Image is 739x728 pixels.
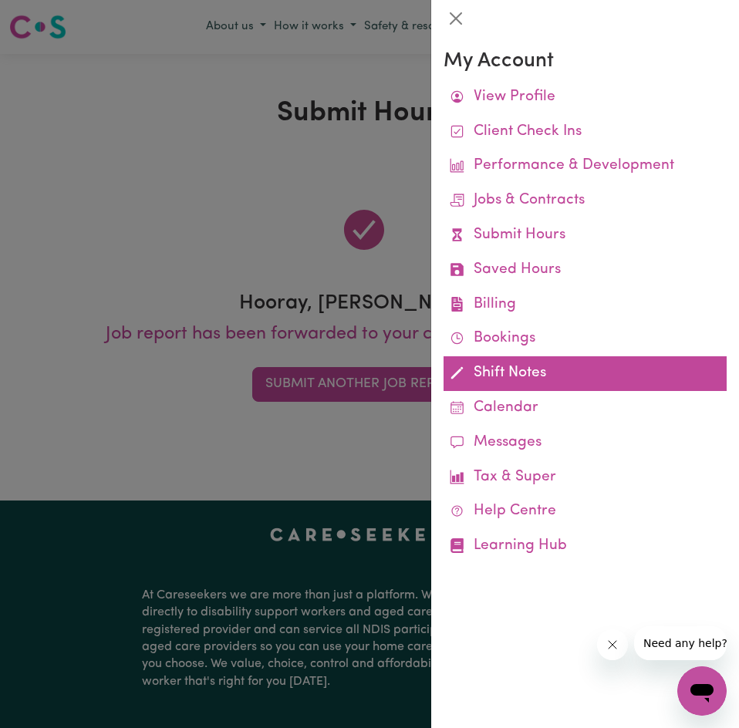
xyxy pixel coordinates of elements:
a: Learning Hub [444,529,727,564]
h3: My Account [444,49,727,74]
iframe: Message from company [634,626,727,660]
a: Saved Hours [444,253,727,288]
a: Messages [444,426,727,460]
a: View Profile [444,80,727,115]
a: Calendar [444,391,727,426]
a: Tax & Super [444,460,727,495]
button: Close [444,6,468,31]
a: Submit Hours [444,218,727,253]
iframe: Close message [597,629,628,660]
span: Need any help? [9,11,93,23]
a: Help Centre [444,494,727,529]
a: Shift Notes [444,356,727,391]
iframe: Button to launch messaging window [677,666,727,716]
a: Client Check Ins [444,115,727,150]
a: Performance & Development [444,149,727,184]
a: Jobs & Contracts [444,184,727,218]
a: Bookings [444,322,727,356]
a: Billing [444,288,727,322]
